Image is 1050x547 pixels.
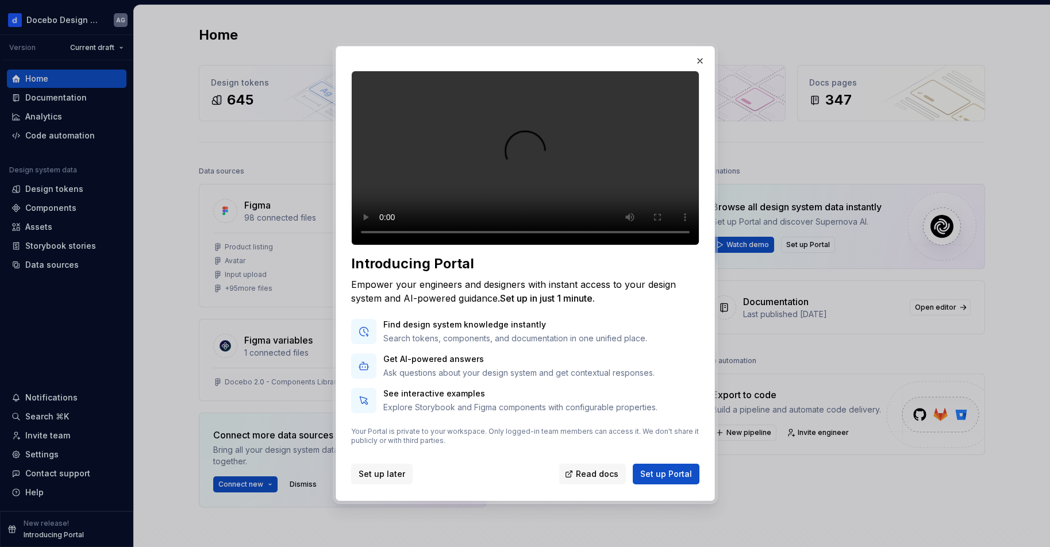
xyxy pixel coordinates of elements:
[351,255,699,273] div: Introducing Portal
[383,367,655,379] p: Ask questions about your design system and get contextual responses.
[351,427,699,445] p: Your Portal is private to your workspace. Only logged-in team members can access it. We don't sha...
[640,468,692,480] span: Set up Portal
[351,464,413,484] button: Set up later
[500,292,595,304] span: Set up in just 1 minute.
[383,353,655,365] p: Get AI-powered answers
[633,464,699,484] button: Set up Portal
[559,464,626,484] a: Read docs
[359,468,405,480] span: Set up later
[351,278,699,305] div: Empower your engineers and designers with instant access to your design system and AI-powered gui...
[383,319,647,330] p: Find design system knowledge instantly
[383,333,647,344] p: Search tokens, components, and documentation in one unified place.
[383,402,657,413] p: Explore Storybook and Figma components with configurable properties.
[383,388,657,399] p: See interactive examples
[576,468,618,480] span: Read docs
